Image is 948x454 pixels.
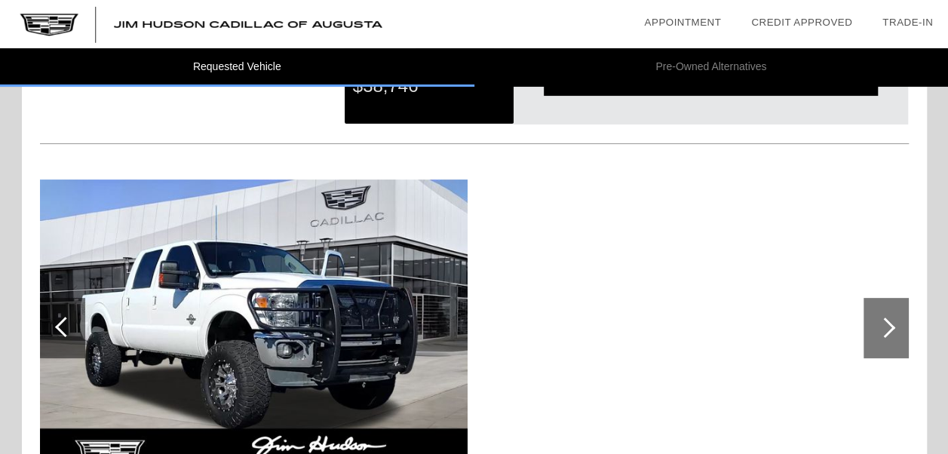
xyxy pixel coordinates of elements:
a: Appointment [644,17,721,28]
a: Credit Approved [751,17,852,28]
div: Quoted on [DATE] 6:46:02 PM [40,99,909,123]
a: Trade-In [882,17,933,28]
